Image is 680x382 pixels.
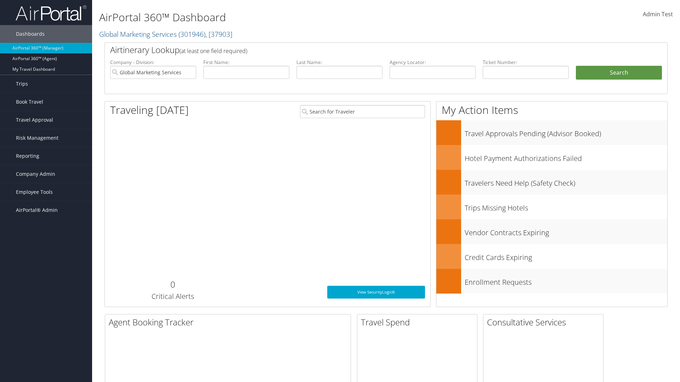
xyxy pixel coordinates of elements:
span: , [ 37903 ] [205,29,232,39]
h3: Travel Approvals Pending (Advisor Booked) [465,125,667,139]
h2: 0 [110,278,235,290]
span: Travel Approval [16,111,53,129]
h3: Vendor Contracts Expiring [465,224,667,238]
a: Travel Approvals Pending (Advisor Booked) [436,120,667,145]
h3: Enrollment Requests [465,274,667,287]
span: Company Admin [16,165,55,183]
button: Search [576,66,662,80]
span: Dashboards [16,25,45,43]
img: airportal-logo.png [16,5,86,21]
a: Hotel Payment Authorizations Failed [436,145,667,170]
h3: Hotel Payment Authorizations Failed [465,150,667,163]
h1: AirPortal 360™ Dashboard [99,10,482,25]
label: Agency Locator: [390,59,476,66]
a: Travelers Need Help (Safety Check) [436,170,667,195]
h3: Credit Cards Expiring [465,249,667,262]
label: Ticket Number: [483,59,569,66]
h3: Trips Missing Hotels [465,199,667,213]
label: Company - Division: [110,59,196,66]
h3: Critical Alerts [110,291,235,301]
a: Vendor Contracts Expiring [436,219,667,244]
a: Global Marketing Services [99,29,232,39]
span: (at least one field required) [180,47,247,55]
input: Search for Traveler [300,105,425,118]
h1: My Action Items [436,103,667,117]
label: First Name: [203,59,289,66]
span: Admin Test [643,10,673,18]
span: Risk Management [16,129,58,147]
span: Employee Tools [16,183,53,201]
a: Trips Missing Hotels [436,195,667,219]
h3: Travelers Need Help (Safety Check) [465,175,667,188]
h2: Consultative Services [487,316,603,328]
span: Reporting [16,147,39,165]
h2: Travel Spend [361,316,477,328]
a: Enrollment Requests [436,269,667,294]
a: Admin Test [643,4,673,25]
h1: Traveling [DATE] [110,103,189,117]
span: Book Travel [16,93,43,111]
h2: Agent Booking Tracker [109,316,351,328]
label: Last Name: [296,59,382,66]
span: AirPortal® Admin [16,201,58,219]
span: ( 301946 ) [178,29,205,39]
a: Credit Cards Expiring [436,244,667,269]
h2: Airtinerary Lookup [110,44,615,56]
span: Trips [16,75,28,93]
a: View SecurityLogic® [327,286,425,299]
